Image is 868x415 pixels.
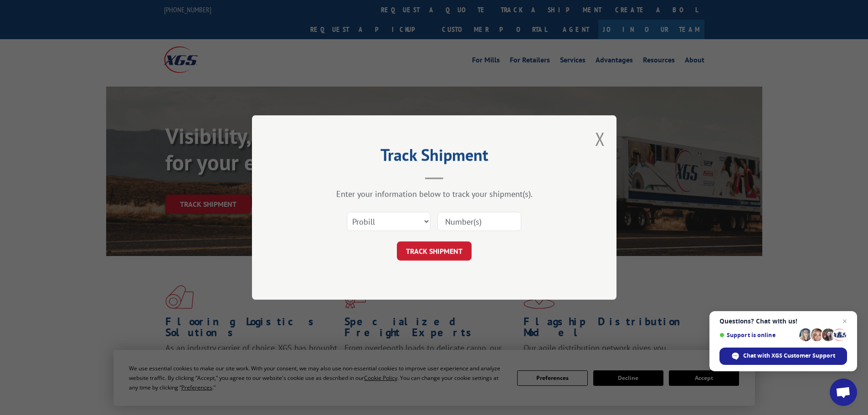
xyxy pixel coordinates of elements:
[719,348,847,365] div: Chat with XGS Customer Support
[839,316,850,327] span: Close chat
[743,352,835,360] span: Chat with XGS Customer Support
[719,318,847,325] span: Questions? Chat with us!
[437,212,521,231] input: Number(s)
[397,241,472,261] button: TRACK SHIPMENT
[830,379,857,406] div: Open chat
[298,149,571,166] h2: Track Shipment
[719,332,796,338] span: Support is online
[298,189,571,199] div: Enter your information below to track your shipment(s).
[595,127,605,151] button: Close modal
